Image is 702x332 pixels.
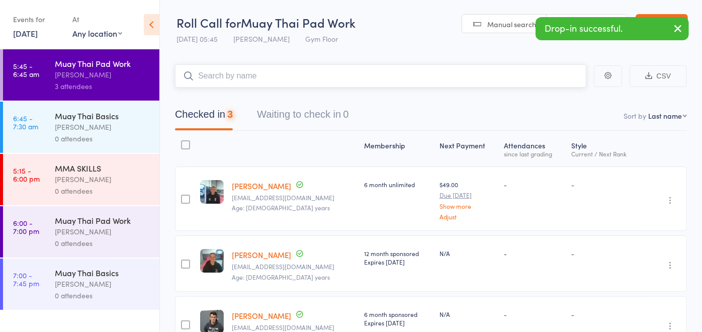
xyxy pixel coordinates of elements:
small: ijneb97@hotmail.com [232,324,356,331]
div: Any location [72,28,122,39]
div: 0 attendees [55,237,151,249]
a: Adjust [440,213,496,220]
div: [PERSON_NAME] [55,226,151,237]
a: 6:45 -7:30 amMuay Thai Basics[PERSON_NAME]0 attendees [3,102,159,153]
div: - [504,180,563,189]
div: Style [567,135,643,162]
div: 6 month unlimited [364,180,431,189]
time: 6:45 - 7:30 am [13,114,38,130]
div: Muay Thai Basics [55,110,151,121]
div: - [571,180,639,189]
div: Drop-in successful. [536,17,689,40]
div: - [571,249,639,258]
a: 5:45 -6:45 amMuay Thai Pad Work[PERSON_NAME]3 attendees [3,49,159,101]
div: 3 attendees [55,80,151,92]
div: Membership [360,135,435,162]
button: Checked in3 [175,104,233,130]
span: [DATE] 05:45 [177,34,218,44]
small: Due [DATE] [440,192,496,199]
div: Atten­dances [500,135,567,162]
div: [PERSON_NAME] [55,174,151,185]
div: Muay Thai Pad Work [55,58,151,69]
div: Current / Next Rank [571,150,639,157]
div: N/A [440,249,496,258]
span: Age: [DEMOGRAPHIC_DATA] years [232,273,330,281]
div: 3 [227,109,233,120]
time: 7:00 - 7:45 pm [13,271,39,287]
div: 0 attendees [55,133,151,144]
button: CSV [630,65,687,87]
div: Events for [13,11,62,28]
a: 6:00 -7:00 pmMuay Thai Pad Work[PERSON_NAME]0 attendees [3,206,159,258]
div: [PERSON_NAME] [55,69,151,80]
a: [PERSON_NAME] [232,181,291,191]
span: Roll Call for [177,14,241,31]
div: - [504,249,563,258]
div: 0 [343,109,348,120]
div: since last grading [504,150,563,157]
time: 5:45 - 6:45 am [13,62,39,78]
div: N/A [440,310,496,318]
span: Muay Thai Pad Work [241,14,356,31]
div: [PERSON_NAME] [55,278,151,290]
small: madisonknight91@yahoo.com.au [232,263,356,270]
a: [DATE] [13,28,38,39]
div: Last name [648,111,682,121]
button: Waiting to check in0 [257,104,348,130]
div: 0 attendees [55,290,151,301]
a: [PERSON_NAME] [232,310,291,321]
div: Muay Thai Basics [55,267,151,278]
div: Expires [DATE] [364,318,431,327]
label: Sort by [624,111,646,121]
a: Show more [440,203,496,209]
div: 6 month sponsored [364,310,431,327]
a: [PERSON_NAME] [232,250,291,260]
span: Gym Floor [305,34,338,44]
div: $49.00 [440,180,496,220]
div: [PERSON_NAME] [55,121,151,133]
a: 5:15 -6:00 pmMMA SKILLS[PERSON_NAME]0 attendees [3,154,159,205]
time: 5:15 - 6:00 pm [13,167,40,183]
div: At [72,11,122,28]
time: 6:00 - 7:00 pm [13,219,39,235]
small: liamhanna336@gmail.com [232,194,356,201]
a: 7:00 -7:45 pmMuay Thai Basics[PERSON_NAME]0 attendees [3,259,159,310]
div: Muay Thai Pad Work [55,215,151,226]
div: Next Payment [435,135,500,162]
img: image1719816894.png [200,180,224,204]
div: - [571,310,639,318]
div: 0 attendees [55,185,151,197]
span: Age: [DEMOGRAPHIC_DATA] years [232,203,330,212]
a: Exit roll call [636,14,688,34]
div: Expires [DATE] [364,258,431,266]
span: [PERSON_NAME] [233,34,290,44]
input: Search by name [175,64,586,88]
span: Manual search [487,19,536,29]
div: 12 month sponsored [364,249,431,266]
div: - [504,310,563,318]
img: image1718048878.png [200,249,224,273]
div: MMA SKILLS [55,162,151,174]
